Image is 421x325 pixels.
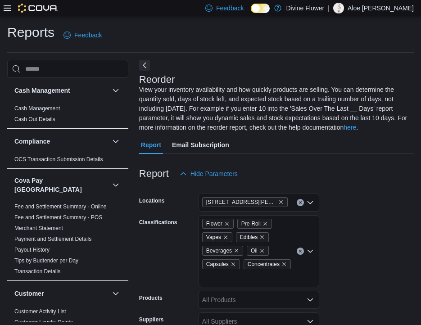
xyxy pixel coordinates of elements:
h3: Report [139,168,169,179]
button: Open list of options [307,248,314,255]
a: OCS Transaction Submission Details [14,156,103,162]
label: Classifications [139,219,177,226]
span: Vapes [206,233,221,242]
h3: Compliance [14,137,50,146]
span: Vapes [202,232,232,242]
a: here [344,124,356,131]
a: Payment and Settlement Details [14,236,91,242]
label: Products [139,294,163,302]
button: Remove Capsules from selection in this group [231,262,236,267]
span: Email Subscription [172,136,229,154]
button: Customer [14,289,109,298]
h3: Reorder [139,74,175,85]
button: Remove 5 Charles St West from selection in this group [278,199,284,205]
button: Compliance [14,137,109,146]
p: | [328,3,330,14]
label: Locations [139,197,165,204]
button: Remove Oil from selection in this group [259,248,265,253]
span: Feedback [74,31,102,40]
h3: Cash Management [14,86,70,95]
button: Open list of options [307,318,314,325]
button: Cash Management [110,85,121,96]
div: Cova Pay [GEOGRAPHIC_DATA] [7,201,128,280]
span: Edibles [240,233,258,242]
button: Hide Parameters [176,165,241,183]
button: Open list of options [307,296,314,303]
a: Transaction Details [14,268,60,275]
span: Edibles [236,232,269,242]
button: Remove Beverages from selection in this group [234,248,239,253]
button: Remove Vapes from selection in this group [223,235,228,240]
span: Oil [251,246,258,255]
span: Beverages [206,246,232,255]
a: Customer Activity List [14,308,66,315]
div: Cash Management [7,103,128,128]
span: Hide Parameters [190,169,238,178]
span: Oil [247,246,269,256]
button: Clear input [297,248,304,255]
span: Payout History [14,246,50,253]
button: Compliance [110,136,121,147]
label: Suppliers [139,316,164,323]
span: Customer Activity List [14,308,66,315]
button: Clear input [297,199,304,206]
a: Cash Management [14,105,60,112]
span: Capsules [202,259,240,269]
span: Pre-Roll [237,219,272,229]
p: Aloe [PERSON_NAME] [348,3,414,14]
span: Transaction Details [14,268,60,275]
button: Remove Concentrates from selection in this group [281,262,287,267]
span: Beverages [202,246,243,256]
a: Fee and Settlement Summary - Online [14,203,107,210]
span: Fee and Settlement Summary - Online [14,203,107,210]
a: Payout History [14,247,50,253]
div: View your inventory availability and how quickly products are selling. You can determine the quan... [139,85,409,132]
a: Feedback [60,26,105,44]
a: Tips by Budtender per Day [14,257,78,264]
span: Payment and Settlement Details [14,235,91,243]
div: Aloe Samuels [333,3,344,14]
a: Fee and Settlement Summary - POS [14,214,102,221]
span: Concentrates [248,260,280,269]
input: Dark Mode [251,4,270,13]
span: Report [141,136,161,154]
span: Feedback [216,4,244,13]
div: Compliance [7,154,128,168]
h1: Reports [7,23,54,41]
button: Cash Management [14,86,109,95]
p: Divine Flower [286,3,324,14]
button: Open list of options [307,199,314,206]
button: Customer [110,288,121,299]
button: Cova Pay [GEOGRAPHIC_DATA] [110,180,121,190]
span: [STREET_ADDRESS][PERSON_NAME] [206,198,276,207]
span: 5 Charles St West [202,197,288,207]
span: Flower [202,219,234,229]
span: Flower [206,219,222,228]
button: Remove Flower from selection in this group [224,221,230,226]
button: Remove Pre-Roll from selection in this group [263,221,268,226]
button: Next [139,60,150,71]
span: Capsules [206,260,229,269]
span: Tips by Budtender per Day [14,257,78,264]
button: Remove Edibles from selection in this group [259,235,265,240]
span: Pre-Roll [241,219,261,228]
img: Cova [18,4,58,13]
span: Concentrates [244,259,291,269]
a: Cash Out Details [14,116,55,122]
button: Cova Pay [GEOGRAPHIC_DATA] [14,176,109,194]
a: Merchant Statement [14,225,63,231]
h3: Customer [14,289,44,298]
